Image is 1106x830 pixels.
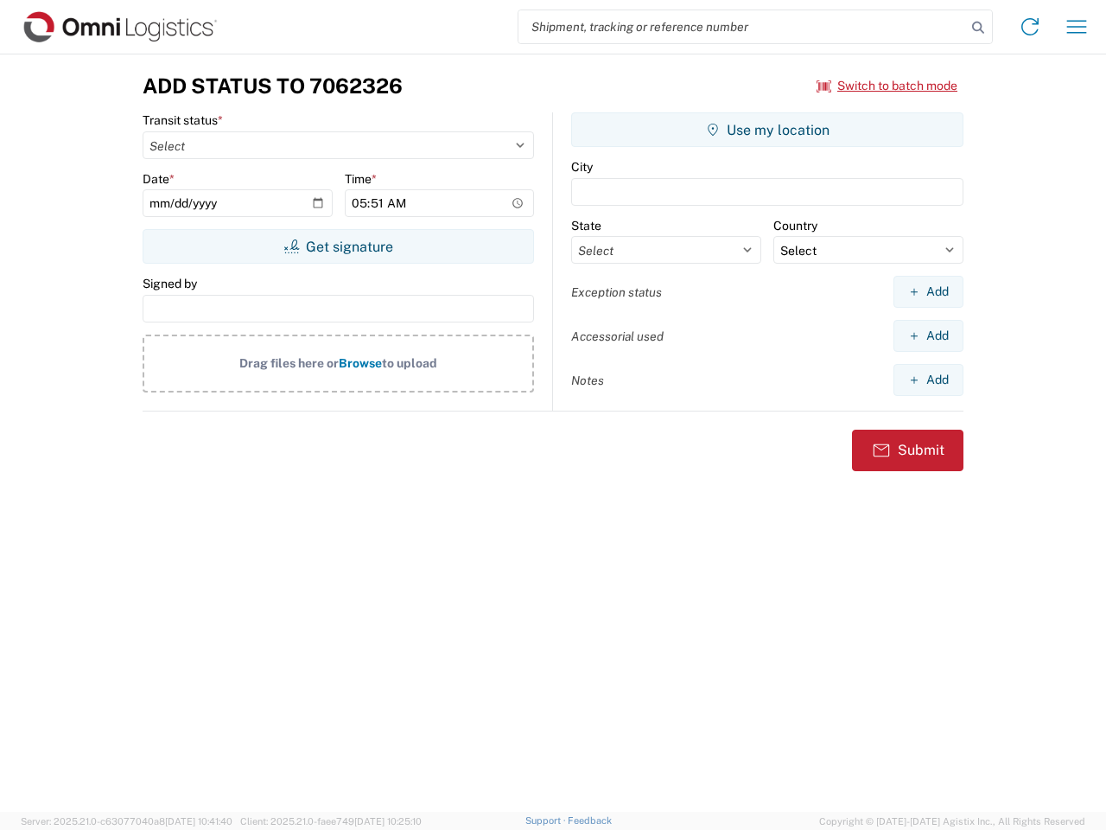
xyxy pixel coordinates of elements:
[239,356,339,370] span: Drag files here or
[240,816,422,827] span: Client: 2025.21.0-faee749
[143,276,197,291] label: Signed by
[339,356,382,370] span: Browse
[571,329,664,344] label: Accessorial used
[21,816,232,827] span: Server: 2025.21.0-c63077040a8
[568,815,612,826] a: Feedback
[571,284,662,300] label: Exception status
[893,364,963,396] button: Add
[893,320,963,352] button: Add
[817,72,957,100] button: Switch to batch mode
[143,171,175,187] label: Date
[382,356,437,370] span: to upload
[354,816,422,827] span: [DATE] 10:25:10
[571,159,593,175] label: City
[143,73,403,99] h3: Add Status to 7062326
[571,373,604,388] label: Notes
[852,430,963,471] button: Submit
[525,815,569,826] a: Support
[571,112,963,147] button: Use my location
[143,112,223,128] label: Transit status
[345,171,377,187] label: Time
[893,276,963,308] button: Add
[773,218,817,233] label: Country
[518,10,966,43] input: Shipment, tracking or reference number
[143,229,534,264] button: Get signature
[571,218,601,233] label: State
[819,814,1085,829] span: Copyright © [DATE]-[DATE] Agistix Inc., All Rights Reserved
[165,816,232,827] span: [DATE] 10:41:40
